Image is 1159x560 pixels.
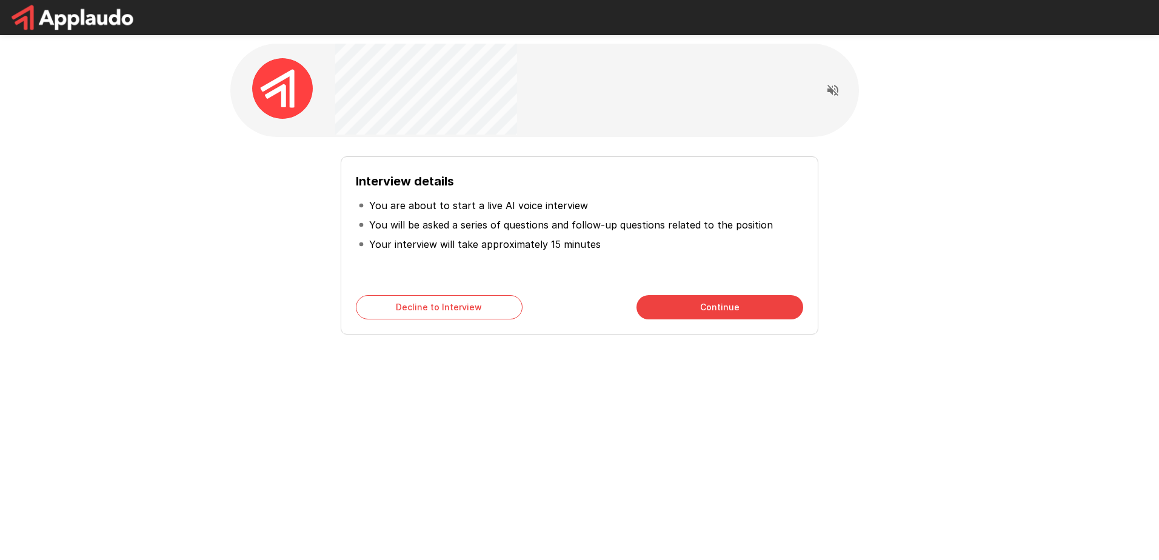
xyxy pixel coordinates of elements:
[821,78,845,102] button: Read questions aloud
[369,198,588,213] p: You are about to start a live AI voice interview
[252,58,313,119] img: applaudo_avatar.png
[369,237,601,252] p: Your interview will take approximately 15 minutes
[356,174,454,188] b: Interview details
[356,295,523,319] button: Decline to Interview
[636,295,803,319] button: Continue
[369,218,773,232] p: You will be asked a series of questions and follow-up questions related to the position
